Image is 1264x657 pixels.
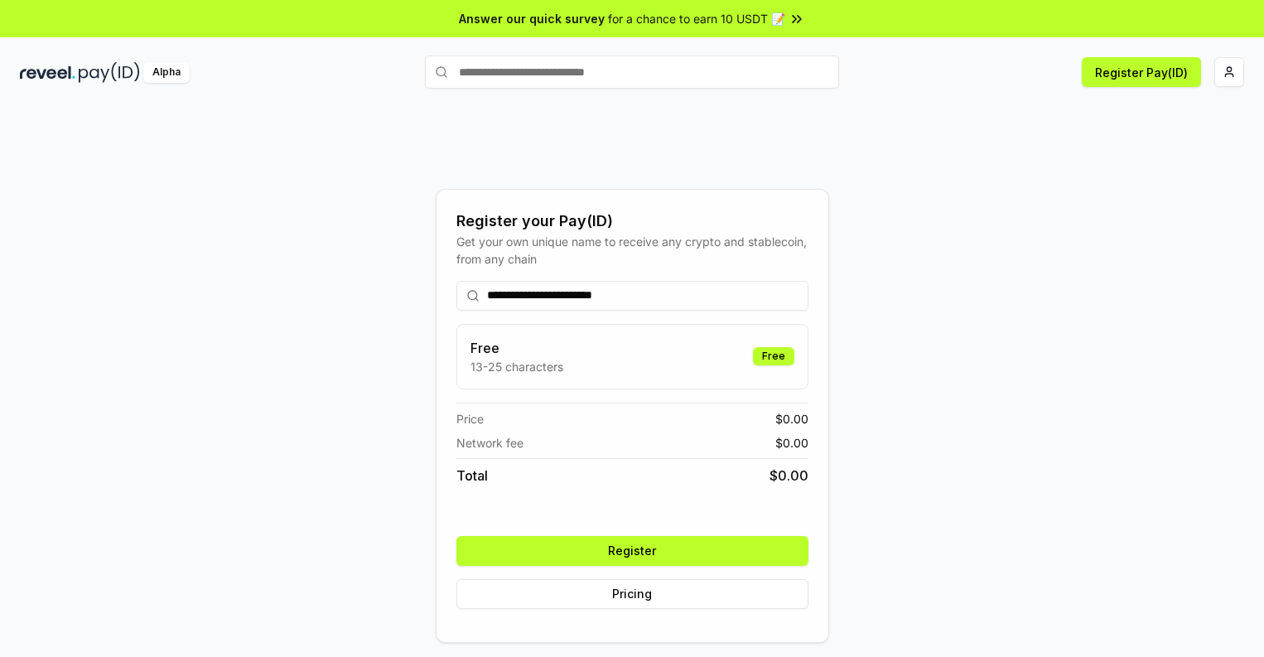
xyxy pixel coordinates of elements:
[456,536,808,566] button: Register
[456,233,808,268] div: Get your own unique name to receive any crypto and stablecoin, from any chain
[456,434,523,452] span: Network fee
[769,466,808,486] span: $ 0.00
[456,579,808,609] button: Pricing
[753,347,794,365] div: Free
[79,62,140,83] img: pay_id
[608,10,785,27] span: for a chance to earn 10 USDT 📝
[459,10,605,27] span: Answer our quick survey
[456,410,484,428] span: Price
[470,358,563,375] p: 13-25 characters
[456,466,488,486] span: Total
[470,338,563,358] h3: Free
[456,210,808,233] div: Register your Pay(ID)
[775,410,808,428] span: $ 0.00
[775,434,808,452] span: $ 0.00
[143,62,190,83] div: Alpha
[20,62,75,83] img: reveel_dark
[1082,57,1201,87] button: Register Pay(ID)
